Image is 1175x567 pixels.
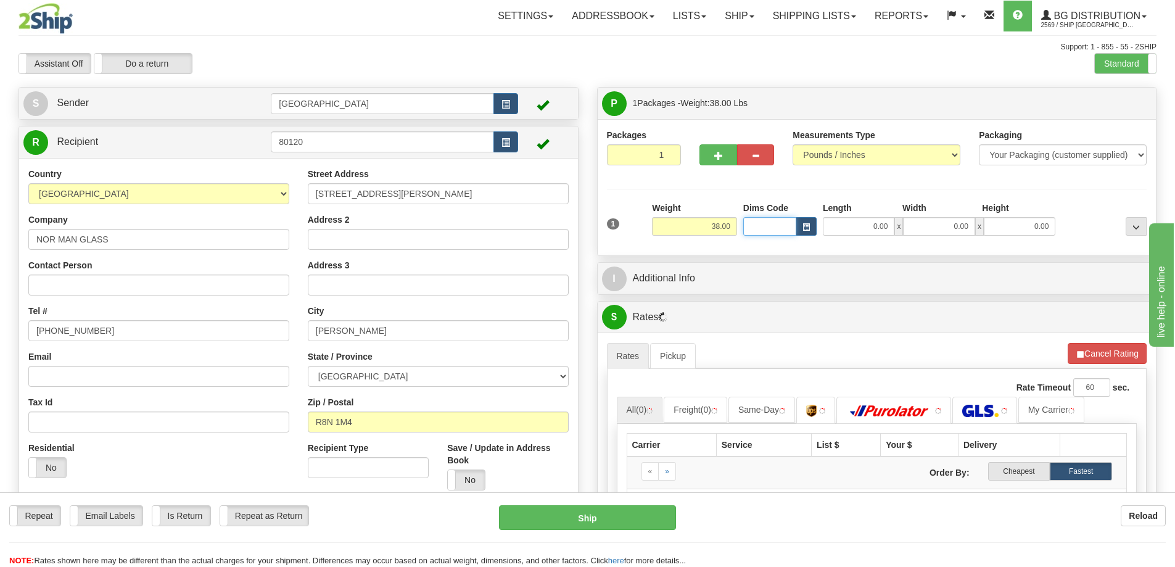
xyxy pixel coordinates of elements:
a: Settings [489,1,563,31]
label: Email Labels [70,506,142,526]
img: tiny_red.gif [819,408,825,414]
span: » [665,467,669,476]
img: tiny_red.gif [935,408,941,414]
a: Reports [865,1,938,31]
a: Pickup [650,343,696,369]
span: NOTE: [9,556,34,565]
button: Reload [1121,505,1166,526]
a: Addressbook [563,1,664,31]
a: Rates [607,343,649,369]
span: « [648,467,653,476]
img: logo2569.jpg [19,3,73,34]
b: Reload [1129,511,1158,521]
a: R Recipient [23,130,244,155]
input: Sender Id [271,93,494,114]
span: (0) [636,405,646,415]
div: ... [1126,217,1147,236]
th: Carrier [627,433,716,457]
span: Sender [57,97,89,108]
img: tiny_red.gif [1001,408,1007,414]
a: Ship [715,1,763,31]
span: 1 [633,98,638,108]
label: Street Address [308,168,369,180]
input: Enter a location [308,183,569,204]
a: Same-Day [728,397,795,423]
a: $Rates [602,305,1152,330]
a: P 1Packages -Weight:38.00 Lbs [602,91,1152,116]
span: Recipient [57,136,98,147]
label: Length [823,202,852,214]
iframe: chat widget [1147,220,1174,346]
span: R [23,130,48,155]
img: tiny_red.gif [1068,408,1074,414]
label: Dims Code [743,202,788,214]
span: $ [602,305,627,329]
span: S [23,91,48,116]
label: State / Province [308,350,373,363]
th: Service [716,433,811,457]
span: I [602,267,627,291]
span: 38.00 [710,98,732,108]
input: Recipient Id [271,131,494,152]
a: My Carrier [1018,397,1084,423]
span: (0) [701,405,711,415]
label: Packages [607,129,647,141]
label: Company [28,213,68,226]
button: Cancel Rating [1068,343,1147,364]
img: tiny_red.gif [646,408,653,414]
label: Rate Timeout [1016,381,1071,394]
label: Fastest [1050,462,1112,481]
label: Is Return [152,506,210,526]
label: sec. [1113,381,1129,394]
label: Email [28,350,51,363]
label: Zip / Postal [308,396,354,408]
label: No [29,458,66,478]
a: Previous [641,462,659,481]
label: Standard [1095,54,1156,73]
label: Cheapest [988,462,1050,481]
label: Tel # [28,305,47,317]
th: Your $ [881,433,959,457]
div: Support: 1 - 855 - 55 - 2SHIP [19,42,1156,52]
label: No [448,470,485,490]
th: List $ [812,433,881,457]
span: Packages - [633,91,748,115]
span: x [975,217,984,236]
label: Address 2 [308,213,350,226]
th: Delivery [958,433,1060,457]
label: Height [982,202,1009,214]
label: Country [28,168,62,180]
img: tiny_red.gif [711,408,717,414]
label: City [308,305,324,317]
a: Freight [664,397,727,423]
label: Weight [652,202,680,214]
label: Order By: [876,462,978,479]
span: Lbs [734,98,748,108]
img: tiny_red.gif [779,408,785,414]
button: Ship [499,505,676,530]
label: Packaging [979,129,1022,141]
a: S Sender [23,91,271,116]
a: Shipping lists [764,1,865,31]
span: Weight: [680,98,748,108]
span: 1 [607,218,620,230]
span: P [602,91,627,116]
label: Width [902,202,926,214]
label: Measurements Type [793,129,875,141]
label: Tax Id [28,396,52,408]
div: live help - online [9,7,114,22]
label: Recipient Type [308,442,369,454]
label: Residential [28,442,75,454]
img: GLS Canada [962,405,999,417]
label: Contact Person [28,259,92,271]
a: here [608,556,624,565]
a: Lists [664,1,715,31]
a: Next [658,462,676,481]
a: IAdditional Info [602,266,1152,291]
span: 2569 / Ship [GEOGRAPHIC_DATA] [1041,19,1134,31]
label: Address 3 [308,259,350,271]
label: Assistant Off [19,54,91,73]
img: Progress.gif [658,312,668,322]
span: BG Distribution [1051,10,1140,21]
a: All [617,397,663,423]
